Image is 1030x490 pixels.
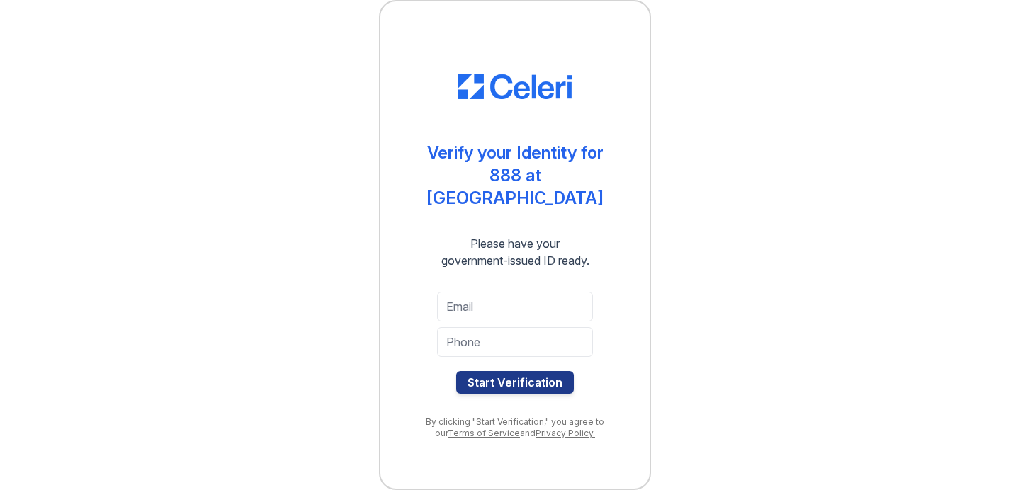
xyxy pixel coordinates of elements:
[458,74,572,99] img: CE_Logo_Blue-a8612792a0a2168367f1c8372b55b34899dd931a85d93a1a3d3e32e68fde9ad4.png
[536,428,595,438] a: Privacy Policy.
[448,428,520,438] a: Terms of Service
[437,292,593,321] input: Email
[409,416,621,439] div: By clicking "Start Verification," you agree to our and
[416,235,615,269] div: Please have your government-issued ID ready.
[409,142,621,210] div: Verify your Identity for 888 at [GEOGRAPHIC_DATA]
[456,371,574,394] button: Start Verification
[437,327,593,357] input: Phone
